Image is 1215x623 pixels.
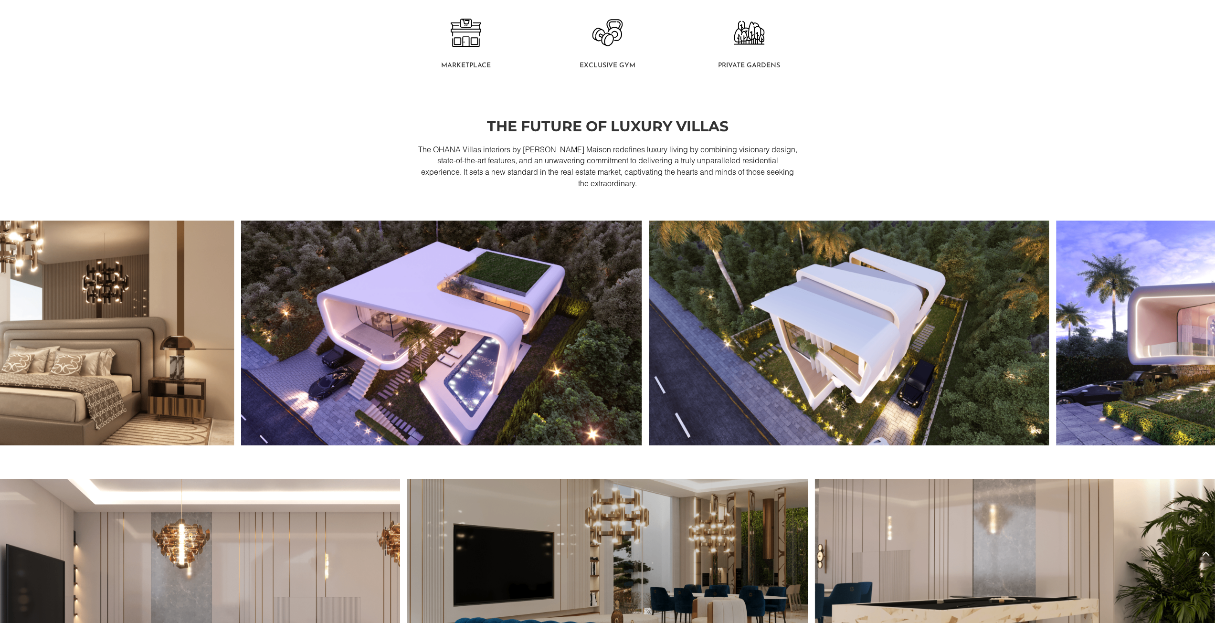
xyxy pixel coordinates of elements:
[649,221,1049,446] img: exterior-greenery-min
[417,144,799,189] p: The OHANA Villas interiors by [PERSON_NAME] Maison redefines luxury living by combining visionary...
[441,62,491,69] span: MArketplace
[242,221,642,446] img: exterior-2-min
[350,119,866,138] h2: the future of luxury villas
[580,62,635,69] span: Exclusive gym
[718,62,780,69] span: Private Gardens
